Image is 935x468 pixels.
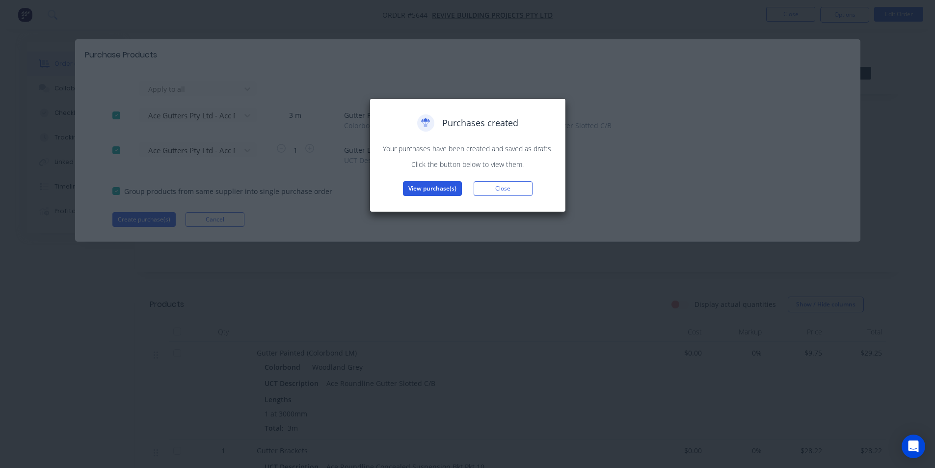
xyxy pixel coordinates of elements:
button: Close [474,181,533,196]
span: Purchases created [442,116,518,130]
div: Open Intercom Messenger [902,435,925,458]
p: Your purchases have been created and saved as drafts. [380,143,556,154]
p: Click the button below to view them. [380,159,556,169]
button: View purchase(s) [403,181,462,196]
